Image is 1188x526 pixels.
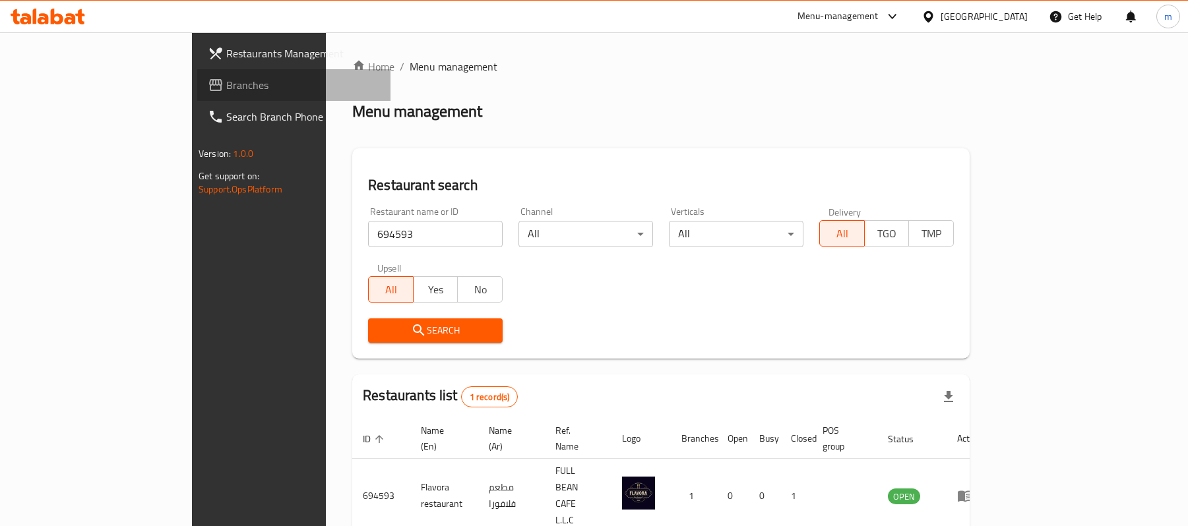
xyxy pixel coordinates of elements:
[888,431,931,447] span: Status
[461,386,518,407] div: Total records count
[419,280,453,299] span: Yes
[864,220,910,247] button: TGO
[413,276,458,303] button: Yes
[941,9,1028,24] div: [GEOGRAPHIC_DATA]
[457,276,503,303] button: No
[197,69,391,101] a: Branches
[947,419,992,459] th: Action
[368,221,503,247] input: Search for restaurant name or ID..
[870,224,904,243] span: TGO
[199,181,282,198] a: Support.OpsPlatform
[374,280,408,299] span: All
[400,59,404,74] li: /
[828,207,861,216] label: Delivery
[199,145,231,162] span: Version:
[622,477,655,510] img: Flavora restaurant
[749,419,780,459] th: Busy
[368,276,414,303] button: All
[780,419,812,459] th: Closed
[555,423,596,454] span: Ref. Name
[368,318,503,343] button: Search
[671,419,717,459] th: Branches
[197,101,391,132] a: Search Branch Phone
[888,489,920,504] span: OPEN
[489,423,529,454] span: Name (Ar)
[933,381,964,413] div: Export file
[797,9,879,24] div: Menu-management
[377,263,402,272] label: Upsell
[368,175,954,195] h2: Restaurant search
[1164,9,1172,24] span: m
[611,419,671,459] th: Logo
[226,109,380,125] span: Search Branch Phone
[957,488,982,504] div: Menu
[914,224,949,243] span: TMP
[352,59,970,74] nav: breadcrumb
[197,38,391,69] a: Restaurants Management
[819,220,865,247] button: All
[363,431,388,447] span: ID
[226,77,380,93] span: Branches
[888,488,920,504] div: OPEN
[226,45,380,61] span: Restaurants Management
[462,391,518,403] span: 1 record(s)
[823,423,861,454] span: POS group
[717,419,749,459] th: Open
[233,145,253,162] span: 1.0.0
[463,280,497,299] span: No
[379,322,492,339] span: Search
[908,220,954,247] button: TMP
[363,386,518,407] h2: Restaurants list
[352,101,482,122] h2: Menu management
[518,221,653,247] div: All
[199,167,259,185] span: Get support on:
[669,221,803,247] div: All
[410,59,497,74] span: Menu management
[421,423,462,454] span: Name (En)
[825,224,860,243] span: All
